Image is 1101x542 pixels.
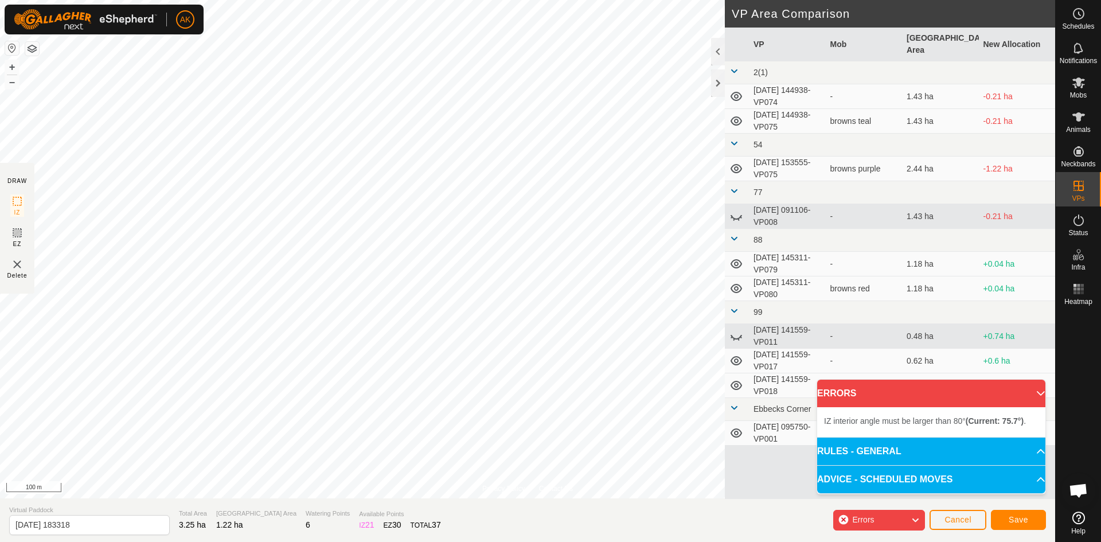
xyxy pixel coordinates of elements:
[13,240,22,248] span: EZ
[1068,229,1088,236] span: Status
[432,520,441,529] span: 37
[817,444,901,458] span: RULES - GENERAL
[753,307,763,317] span: 99
[359,519,374,531] div: IZ
[830,283,898,295] div: browns red
[749,349,826,373] td: [DATE] 141559-VP017
[749,84,826,109] td: [DATE] 144938-VP074
[25,42,39,56] button: Map Layers
[817,380,1045,407] p-accordion-header: ERRORS
[817,387,856,400] span: ERRORS
[482,483,525,494] a: Privacy Policy
[1072,195,1084,202] span: VPs
[902,373,979,398] td: 0.69 ha
[7,177,27,185] div: DRAW
[753,68,768,77] span: 2(1)
[749,109,826,134] td: [DATE] 144938-VP075
[902,252,979,276] td: 1.18 ha
[1062,23,1094,30] span: Schedules
[216,509,296,518] span: [GEOGRAPHIC_DATA] Area
[902,204,979,229] td: 1.43 ha
[5,75,19,89] button: –
[966,416,1024,426] b: (Current: 75.7°)
[179,509,207,518] span: Total Area
[216,520,243,529] span: 1.22 ha
[753,140,763,149] span: 54
[979,109,1056,134] td: -0.21 ha
[930,510,986,530] button: Cancel
[753,404,811,414] span: Ebbecks Corner
[979,324,1056,349] td: +0.74 ha
[392,520,401,529] span: 30
[749,28,826,61] th: VP
[411,519,441,531] div: TOTAL
[1070,92,1087,99] span: Mobs
[830,355,898,367] div: -
[7,271,28,280] span: Delete
[9,505,170,515] span: Virtual Paddock
[979,157,1056,181] td: -1.22 ha
[1056,507,1101,539] a: Help
[1071,264,1085,271] span: Infra
[1009,515,1028,524] span: Save
[817,407,1045,437] p-accordion-content: ERRORS
[1071,528,1086,535] span: Help
[180,14,191,26] span: AK
[979,28,1056,61] th: New Allocation
[179,520,206,529] span: 3.25 ha
[749,204,826,229] td: [DATE] 091106-VP008
[1066,126,1091,133] span: Animals
[979,349,1056,373] td: +0.6 ha
[830,330,898,342] div: -
[902,276,979,301] td: 1.18 ha
[979,204,1056,229] td: -0.21 ha
[359,509,440,519] span: Available Points
[749,157,826,181] td: [DATE] 153555-VP075
[991,510,1046,530] button: Save
[902,28,979,61] th: [GEOGRAPHIC_DATA] Area
[830,210,898,223] div: -
[1060,57,1097,64] span: Notifications
[365,520,374,529] span: 21
[979,373,1056,398] td: +0.53 ha
[979,252,1056,276] td: +0.04 ha
[306,509,350,518] span: Watering Points
[902,157,979,181] td: 2.44 ha
[944,515,971,524] span: Cancel
[732,7,1055,21] h2: VP Area Comparison
[824,416,1026,426] span: IZ interior angle must be larger than 80° .
[830,91,898,103] div: -
[14,9,157,30] img: Gallagher Logo
[979,84,1056,109] td: -0.21 ha
[817,473,952,486] span: ADVICE - SCHEDULED MOVES
[14,208,21,217] span: IZ
[749,373,826,398] td: [DATE] 141559-VP018
[817,438,1045,465] p-accordion-header: RULES - GENERAL
[5,41,19,55] button: Reset Map
[826,28,903,61] th: Mob
[830,115,898,127] div: browns teal
[749,252,826,276] td: [DATE] 145311-VP079
[753,235,763,244] span: 88
[817,466,1045,493] p-accordion-header: ADVICE - SCHEDULED MOVES
[306,520,310,529] span: 6
[830,258,898,270] div: -
[830,163,898,175] div: browns purple
[384,519,401,531] div: EZ
[979,276,1056,301] td: +0.04 ha
[1061,473,1096,508] div: Open chat
[749,276,826,301] td: [DATE] 145311-VP080
[539,483,573,494] a: Contact Us
[1064,298,1092,305] span: Heatmap
[902,349,979,373] td: 0.62 ha
[1061,161,1095,167] span: Neckbands
[902,324,979,349] td: 0.48 ha
[852,515,874,524] span: Errors
[10,258,24,271] img: VP
[749,324,826,349] td: [DATE] 141559-VP011
[749,421,826,446] td: [DATE] 095750-VP001
[5,60,19,74] button: +
[902,109,979,134] td: 1.43 ha
[753,188,763,197] span: 77
[902,84,979,109] td: 1.43 ha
